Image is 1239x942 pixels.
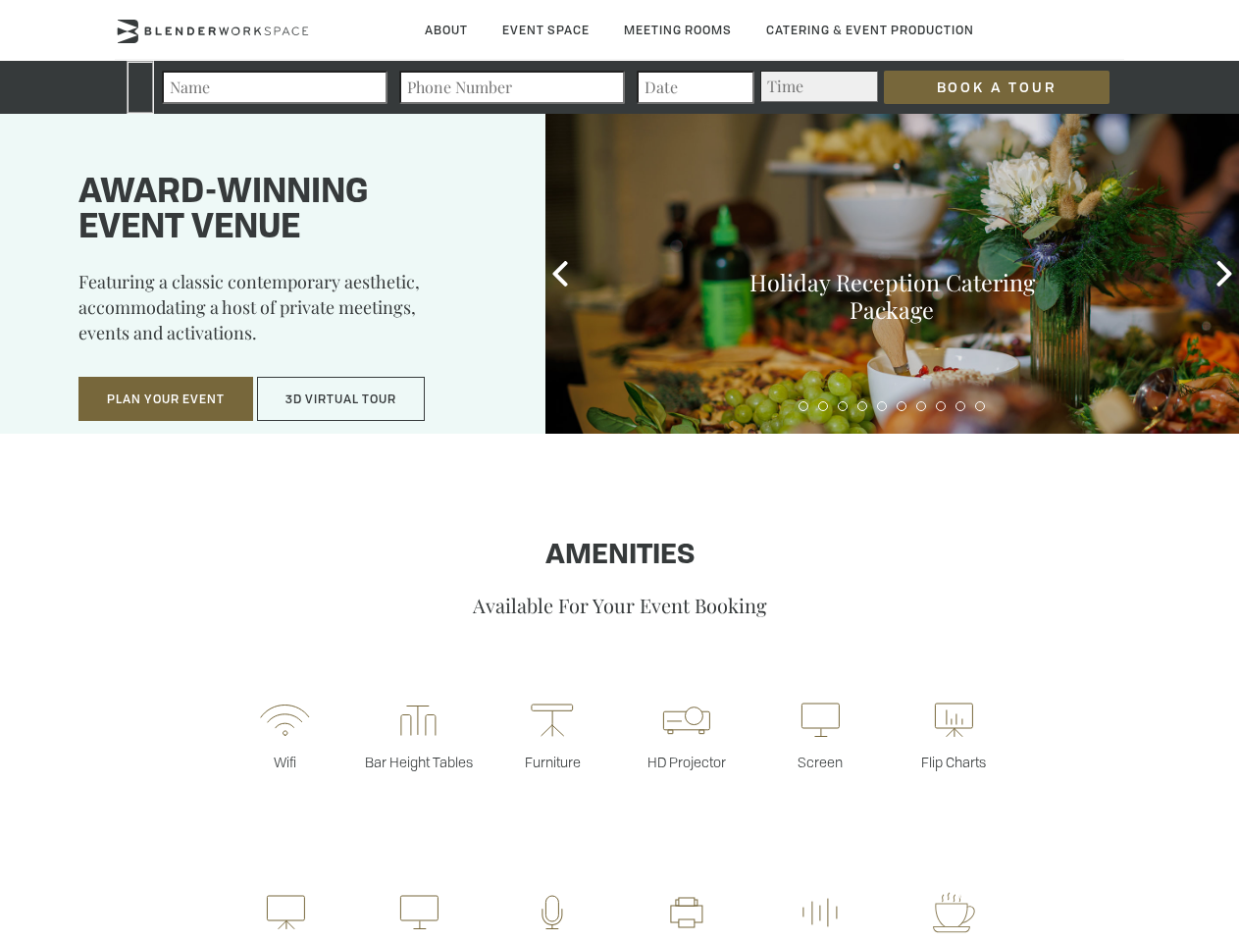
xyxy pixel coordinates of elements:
[887,753,1020,771] p: Flip Charts
[637,71,754,104] input: Date
[749,267,1035,325] a: Holiday Reception Catering Package
[884,71,1110,104] input: Book a Tour
[78,269,496,359] p: Featuring a classic contemporary aesthetic, accommodating a host of private meetings, events and ...
[399,71,625,104] input: Phone Number
[78,176,496,246] h1: Award-winning event venue
[78,377,253,422] button: Plan Your Event
[62,592,1177,618] p: Available For Your Event Booking
[753,753,887,771] p: Screen
[162,71,387,104] input: Name
[62,541,1177,572] h1: Amenities
[486,753,619,771] p: Furniture
[620,753,753,771] p: HD Projector
[218,753,351,771] p: Wifi
[257,377,425,422] button: 3D Virtual Tour
[352,753,486,771] p: Bar Height Tables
